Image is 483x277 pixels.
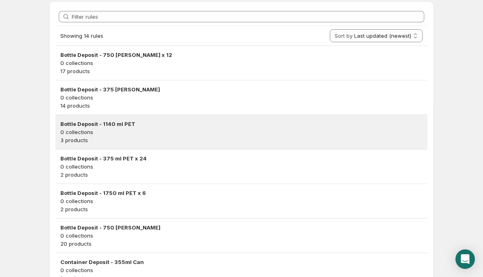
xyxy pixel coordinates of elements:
p: 17 products [60,67,423,75]
h3: Bottle Deposit - 750 [PERSON_NAME] x 12 [60,51,423,59]
p: 2 products [60,171,423,179]
p: 20 products [60,240,423,248]
p: 0 collections [60,93,423,102]
p: 3 products [60,136,423,144]
span: Showing 14 rules [60,32,103,39]
input: Filter rules [72,11,424,22]
p: 0 collections [60,266,423,274]
p: 0 collections [60,128,423,136]
h3: Bottle Deposit - 1750 ml PET x 6 [60,189,423,197]
p: 2 products [60,205,423,213]
p: 0 collections [60,197,423,205]
h3: Bottle Deposit - 750 [PERSON_NAME] [60,223,423,232]
h3: Container Deposit - 355ml Can [60,258,423,266]
h3: Bottle Deposit - 375 ml PET x 24 [60,154,423,162]
h3: Bottle Deposit - 375 [PERSON_NAME] [60,85,423,93]
p: 0 collections [60,59,423,67]
h3: Bottle Deposit - 1140 ml PET [60,120,423,128]
p: 0 collections [60,162,423,171]
p: 14 products [60,102,423,110]
p: 0 collections [60,232,423,240]
div: Open Intercom Messenger [455,249,475,269]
